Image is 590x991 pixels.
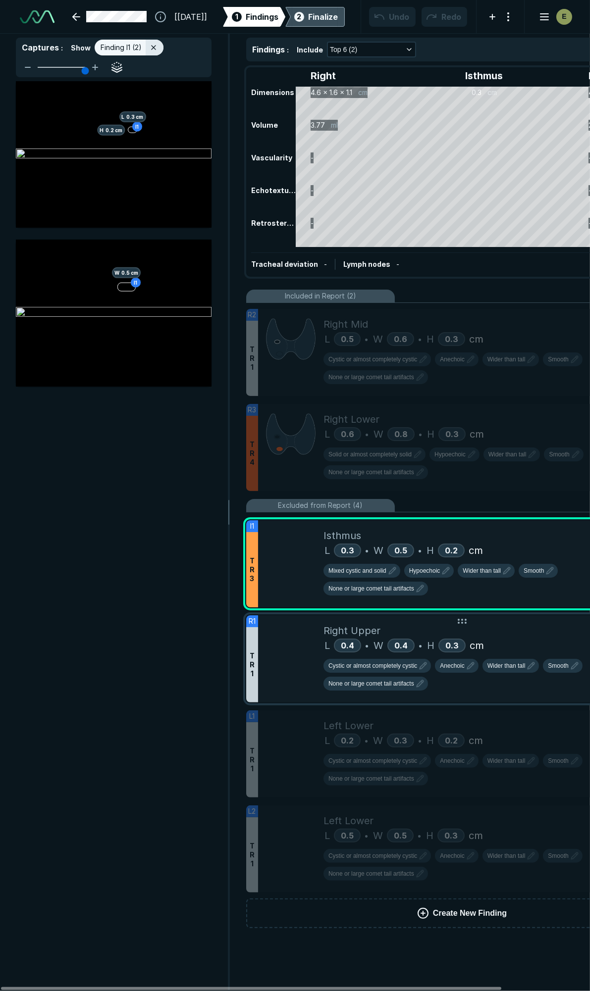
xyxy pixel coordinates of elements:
span: Cystic or almost completely cystic [328,851,417,860]
span: None or large comet tail artifacts [328,679,414,688]
span: None or large comet tail artifacts [328,869,414,878]
span: L [324,828,330,843]
span: 0.5 [341,831,354,841]
span: Lymph nodes [343,260,390,268]
span: Anechoic [440,756,464,765]
a: See-Mode Logo [16,6,58,28]
span: H [427,427,434,442]
span: Anechoic [440,851,464,860]
span: • [365,640,369,651]
span: • [418,735,422,746]
span: L2 [249,806,256,817]
span: 0.4 [341,641,354,650]
span: Included in Report (2) [285,291,356,301]
span: L [324,638,330,653]
span: 0.3 [444,831,458,841]
span: W [374,427,383,442]
button: Redo [422,7,467,27]
img: gmRYP4AAAAASUVORK5CYII= [266,317,316,361]
span: • [365,333,368,345]
span: Smooth [548,661,568,670]
span: H [426,828,433,843]
span: L [324,733,330,748]
span: R1 [249,616,256,627]
span: 0.6 [394,334,407,344]
span: Right Mid [323,317,368,332]
span: 0.2 [445,736,458,745]
span: 0.5 [394,831,407,841]
span: Solid or almost completely solid [328,450,412,459]
span: L 0.3 cm [119,111,146,122]
span: • [418,830,421,842]
span: • [418,333,422,345]
span: • [365,830,368,842]
span: W [373,828,383,843]
span: W [373,733,383,748]
span: Wider than tall [487,355,526,364]
span: W 0.5 cm [112,267,141,278]
span: 0.6 [341,429,354,439]
span: None or large comet tail artifacts [328,584,414,593]
span: T R 1 [250,651,255,678]
span: • [365,428,369,440]
div: 2Finalize [285,7,345,27]
span: - [396,260,399,268]
span: Mixed cystic and solid [328,566,386,575]
span: • [419,428,422,440]
span: Findings [246,11,278,23]
span: cm [469,828,483,843]
span: Left Lower [323,718,374,733]
span: Show [71,43,91,53]
span: 1 [235,11,238,22]
span: Finding I1 (2) [101,42,142,53]
span: [[DATE]] [174,11,207,23]
span: W [374,638,383,653]
span: 2 [297,11,302,22]
span: 0.2 [341,736,354,745]
span: 0.3 [445,334,458,344]
span: Cystic or almost completely cystic [328,756,417,765]
img: See-Mode Logo [20,10,54,24]
span: R3 [248,404,257,415]
span: E [562,11,566,22]
span: R2 [248,309,257,320]
span: Tracheal deviation [251,260,318,268]
span: cm [470,427,484,442]
span: Wider than tall [487,851,526,860]
span: H [427,332,434,347]
span: Isthmus [323,528,361,543]
span: Hypoechoic [434,450,466,459]
span: 0.5 [341,334,354,344]
span: cm [469,733,483,748]
span: Top 6 (2) [330,44,357,55]
span: I1 [250,521,254,532]
span: Left Lower [323,813,374,828]
span: Cystic or almost completely cystic [328,661,417,670]
span: Smooth [549,450,569,459]
span: • [419,640,422,651]
span: L1 [250,711,255,722]
span: H 0.2 cm [97,124,125,135]
span: 0.3 [445,641,459,650]
div: Finalize [308,11,338,23]
span: Wider than tall [488,450,527,459]
span: 0.5 [394,545,407,555]
span: Anechoic [440,661,464,670]
span: : [287,46,289,54]
span: cm [470,638,484,653]
span: Smooth [524,566,544,575]
span: T R 1 [250,842,255,868]
div: 1Findings [223,7,285,27]
button: avatar-name [533,7,574,27]
span: Anechoic [440,355,464,364]
span: Smooth [548,355,568,364]
span: cm [469,332,483,347]
span: Include [297,45,323,55]
span: Findings [252,45,285,54]
span: • [418,545,422,556]
span: 0.8 [394,429,408,439]
span: Excluded from Report (4) [278,500,363,511]
span: 0.3 [445,429,459,439]
img: mKKfkMAAAAASUVORK5CYII= [266,412,316,456]
span: Right Upper [323,623,380,638]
